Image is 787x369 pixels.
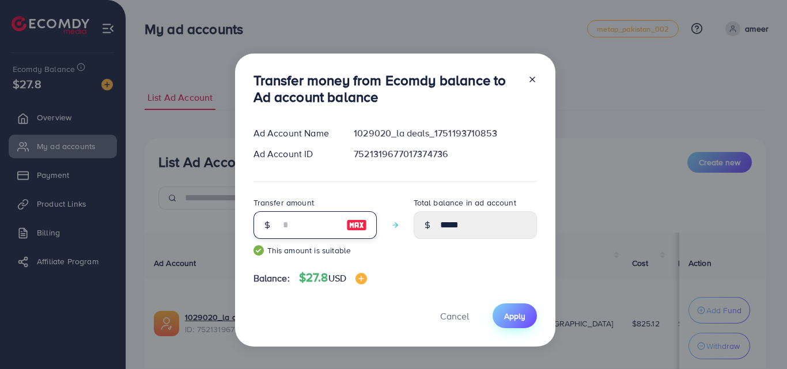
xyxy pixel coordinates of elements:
button: Cancel [426,303,483,328]
div: 7521319677017374736 [345,147,546,161]
span: USD [328,272,346,284]
button: Apply [493,303,537,328]
h4: $27.8 [299,271,367,285]
img: image [346,218,367,232]
small: This amount is suitable [253,245,377,256]
div: Ad Account Name [244,127,345,140]
label: Total balance in ad account [414,197,516,208]
span: Balance: [253,272,290,285]
div: Ad Account ID [244,147,345,161]
img: guide [253,245,264,256]
iframe: Chat [738,317,778,360]
div: 1029020_la deals_1751193710853 [345,127,546,140]
h3: Transfer money from Ecomdy balance to Ad account balance [253,72,519,105]
img: image [355,273,367,284]
label: Transfer amount [253,197,314,208]
span: Cancel [440,310,469,322]
span: Apply [504,310,525,322]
